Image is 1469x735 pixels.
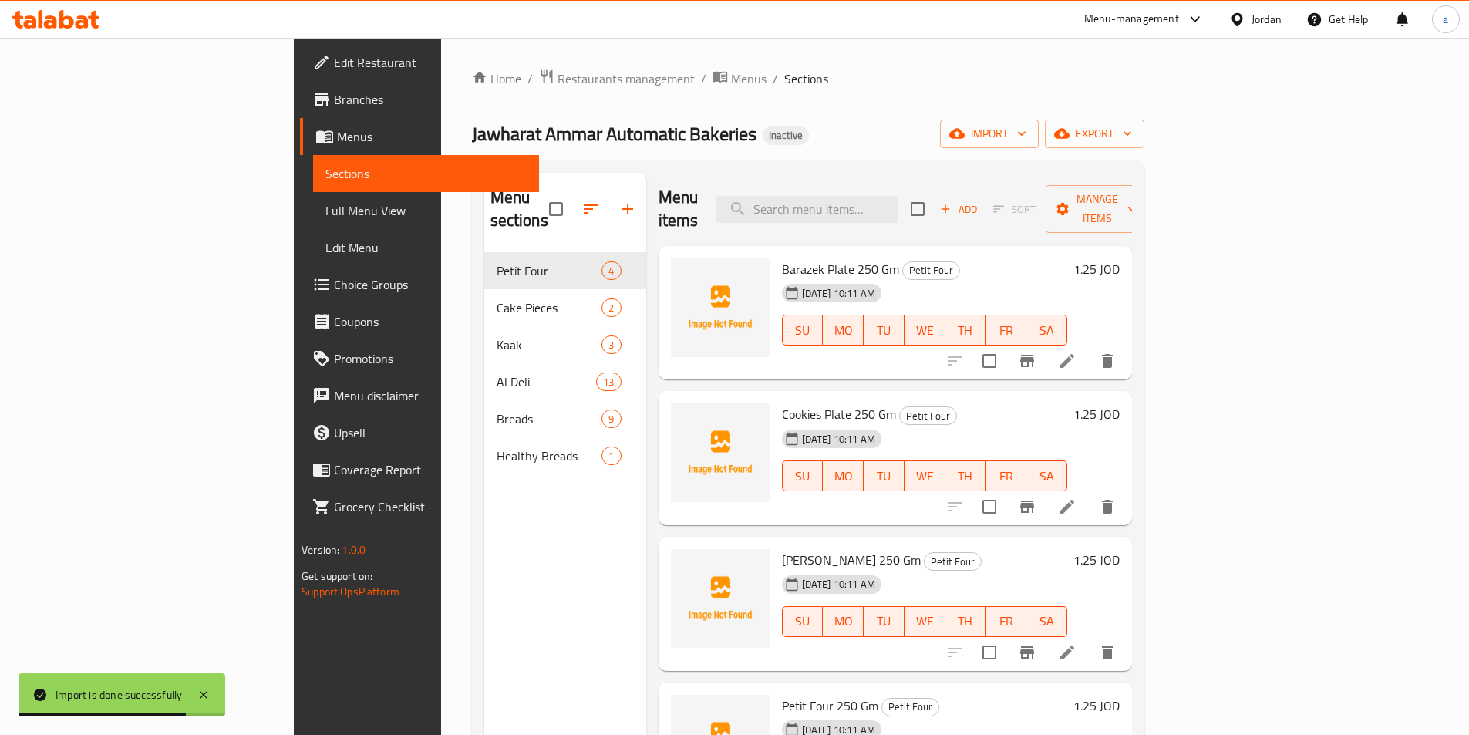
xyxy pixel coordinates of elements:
[986,315,1026,346] button: FR
[300,303,539,340] a: Coupons
[601,447,621,465] div: items
[602,449,620,464] span: 1
[472,69,1144,89] nav: breadcrumb
[334,497,527,516] span: Grocery Checklist
[782,548,921,571] span: [PERSON_NAME] 250 Gm
[497,298,602,317] span: Cake Pieces
[973,491,1006,523] span: Select to update
[334,349,527,368] span: Promotions
[313,192,539,229] a: Full Menu View
[1089,488,1126,525] button: delete
[789,465,817,487] span: SU
[1009,634,1046,671] button: Branch-specific-item
[1033,465,1061,487] span: SA
[782,258,899,281] span: Barazek Plate 250 Gm
[596,373,621,391] div: items
[300,488,539,525] a: Grocery Checklist
[602,412,620,427] span: 9
[497,373,597,391] div: Al Deli
[870,610,898,632] span: TU
[334,386,527,405] span: Menu disclaimer
[911,610,939,632] span: WE
[472,116,756,151] span: Jawharat Ammar Automatic Bakeries
[1026,460,1067,491] button: SA
[784,69,828,88] span: Sections
[497,410,602,428] span: Breads
[334,312,527,331] span: Coupons
[864,315,905,346] button: TU
[302,582,399,602] a: Support.OpsPlatform
[1009,488,1046,525] button: Branch-specific-item
[484,289,646,326] div: Cake Pieces2
[659,186,699,232] h2: Menu items
[952,465,980,487] span: TH
[497,335,602,354] span: Kaak
[925,553,981,571] span: Petit Four
[1252,11,1282,28] div: Jordan
[782,606,824,637] button: SU
[1089,634,1126,671] button: delete
[1057,124,1132,143] span: export
[1058,497,1076,516] a: Edit menu item
[983,197,1046,221] span: Select section first
[1073,403,1120,425] h6: 1.25 JOD
[1073,549,1120,571] h6: 1.25 JOD
[903,261,959,279] span: Petit Four
[945,606,986,637] button: TH
[902,261,960,280] div: Petit Four
[992,465,1020,487] span: FR
[300,340,539,377] a: Promotions
[911,465,939,487] span: WE
[773,69,778,88] li: /
[302,566,372,586] span: Get support on:
[484,363,646,400] div: Al Deli13
[300,451,539,488] a: Coverage Report
[1058,190,1137,228] span: Manage items
[881,698,939,716] div: Petit Four
[782,403,896,426] span: Cookies Plate 250 Gm
[905,460,945,491] button: WE
[484,437,646,474] div: Healthy Breads1
[601,298,621,317] div: items
[497,447,602,465] div: Healthy Breads
[334,460,527,479] span: Coverage Report
[325,201,527,220] span: Full Menu View
[1045,120,1144,148] button: export
[334,275,527,294] span: Choice Groups
[992,319,1020,342] span: FR
[789,610,817,632] span: SU
[302,540,339,560] span: Version:
[945,460,986,491] button: TH
[497,261,602,280] div: Petit Four
[572,190,609,228] span: Sort sections
[1073,695,1120,716] h6: 1.25 JOD
[823,460,864,491] button: MO
[602,338,620,352] span: 3
[602,301,620,315] span: 2
[952,319,980,342] span: TH
[940,120,1039,148] button: import
[1026,315,1067,346] button: SA
[300,266,539,303] a: Choice Groups
[796,286,881,301] span: [DATE] 10:11 AM
[782,694,878,717] span: Petit Four 250 Gm
[829,319,857,342] span: MO
[484,252,646,289] div: Petit Four4
[300,81,539,118] a: Branches
[300,377,539,414] a: Menu disclaimer
[870,319,898,342] span: TU
[609,190,646,228] button: Add section
[1058,643,1076,662] a: Edit menu item
[337,127,527,146] span: Menus
[484,400,646,437] div: Breads9
[911,319,939,342] span: WE
[484,246,646,480] nav: Menu sections
[823,315,864,346] button: MO
[934,197,983,221] button: Add
[1009,342,1046,379] button: Branch-specific-item
[782,315,824,346] button: SU
[300,44,539,81] a: Edit Restaurant
[313,155,539,192] a: Sections
[973,345,1006,377] span: Select to update
[864,606,905,637] button: TU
